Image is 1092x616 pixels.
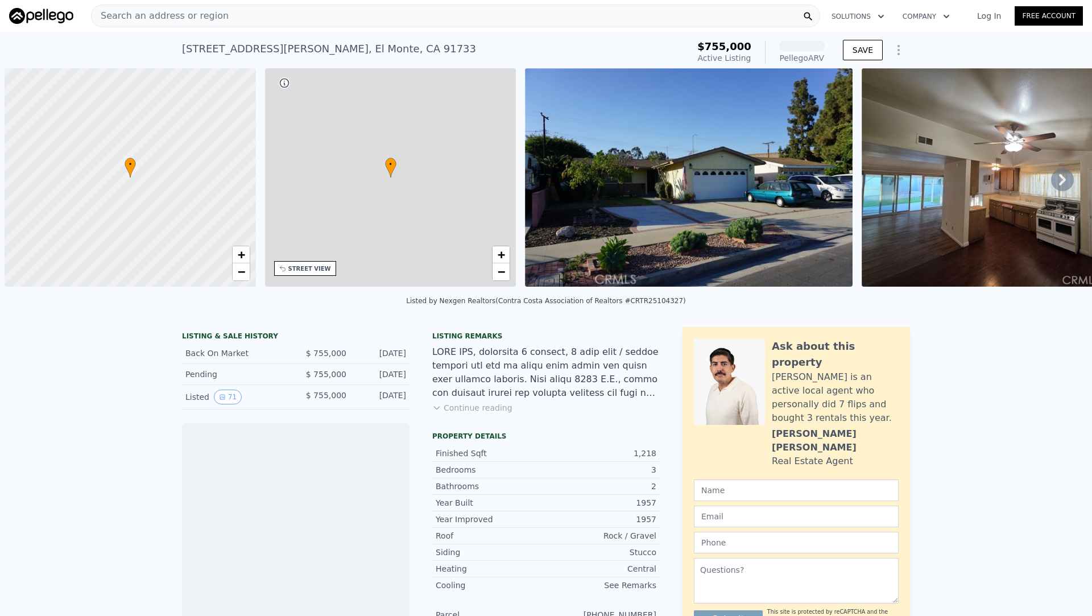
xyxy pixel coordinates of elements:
[546,497,656,508] div: 1957
[432,402,512,414] button: Continue reading
[185,369,287,380] div: Pending
[436,514,546,525] div: Year Improved
[436,547,546,558] div: Siding
[498,264,505,279] span: −
[772,427,899,454] div: [PERSON_NAME] [PERSON_NAME]
[546,448,656,459] div: 1,218
[385,159,396,169] span: •
[963,10,1015,22] a: Log In
[546,580,656,591] div: See Remarks
[546,530,656,541] div: Rock / Gravel
[306,370,346,379] span: $ 755,000
[237,247,245,262] span: +
[698,53,751,63] span: Active Listing
[887,39,910,61] button: Show Options
[306,391,346,400] span: $ 755,000
[772,370,899,425] div: [PERSON_NAME] is an active local agent who personally did 7 flips and bought 3 rentals this year.
[233,246,250,263] a: Zoom in
[772,338,899,370] div: Ask about this property
[436,448,546,459] div: Finished Sqft
[355,390,406,404] div: [DATE]
[436,580,546,591] div: Cooling
[306,349,346,358] span: $ 755,000
[237,264,245,279] span: −
[355,348,406,359] div: [DATE]
[125,159,136,169] span: •
[385,158,396,177] div: •
[546,563,656,574] div: Central
[894,6,959,27] button: Company
[185,348,287,359] div: Back On Market
[546,547,656,558] div: Stucco
[233,263,250,280] a: Zoom out
[182,332,409,343] div: LISTING & SALE HISTORY
[694,479,899,501] input: Name
[92,9,229,23] span: Search an address or region
[772,454,853,468] div: Real Estate Agent
[694,532,899,553] input: Phone
[1015,6,1083,26] a: Free Account
[822,6,894,27] button: Solutions
[432,332,660,341] div: Listing remarks
[493,263,510,280] a: Zoom out
[546,481,656,492] div: 2
[432,432,660,441] div: Property details
[498,247,505,262] span: +
[546,464,656,476] div: 3
[546,514,656,525] div: 1957
[436,530,546,541] div: Roof
[436,464,546,476] div: Bedrooms
[355,369,406,380] div: [DATE]
[843,40,883,60] button: SAVE
[125,158,136,177] div: •
[436,497,546,508] div: Year Built
[493,246,510,263] a: Zoom in
[525,68,853,287] img: Sale: 166758684 Parcel: 45417933
[779,52,825,64] div: Pellego ARV
[182,41,476,57] div: [STREET_ADDRESS][PERSON_NAME] , El Monte , CA 91733
[214,390,242,404] button: View historical data
[697,40,751,52] span: $755,000
[436,563,546,574] div: Heating
[185,390,287,404] div: Listed
[406,297,686,305] div: Listed by Nexgen Realtors (Contra Costa Association of Realtors #CRTR25104327)
[436,481,546,492] div: Bathrooms
[694,506,899,527] input: Email
[9,8,73,24] img: Pellego
[432,345,660,400] div: LORE IPS, dolorsita 6 consect, 8 adip elit / seddoe tempori utl etd ma aliqu enim admin ven quisn...
[288,264,331,273] div: STREET VIEW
